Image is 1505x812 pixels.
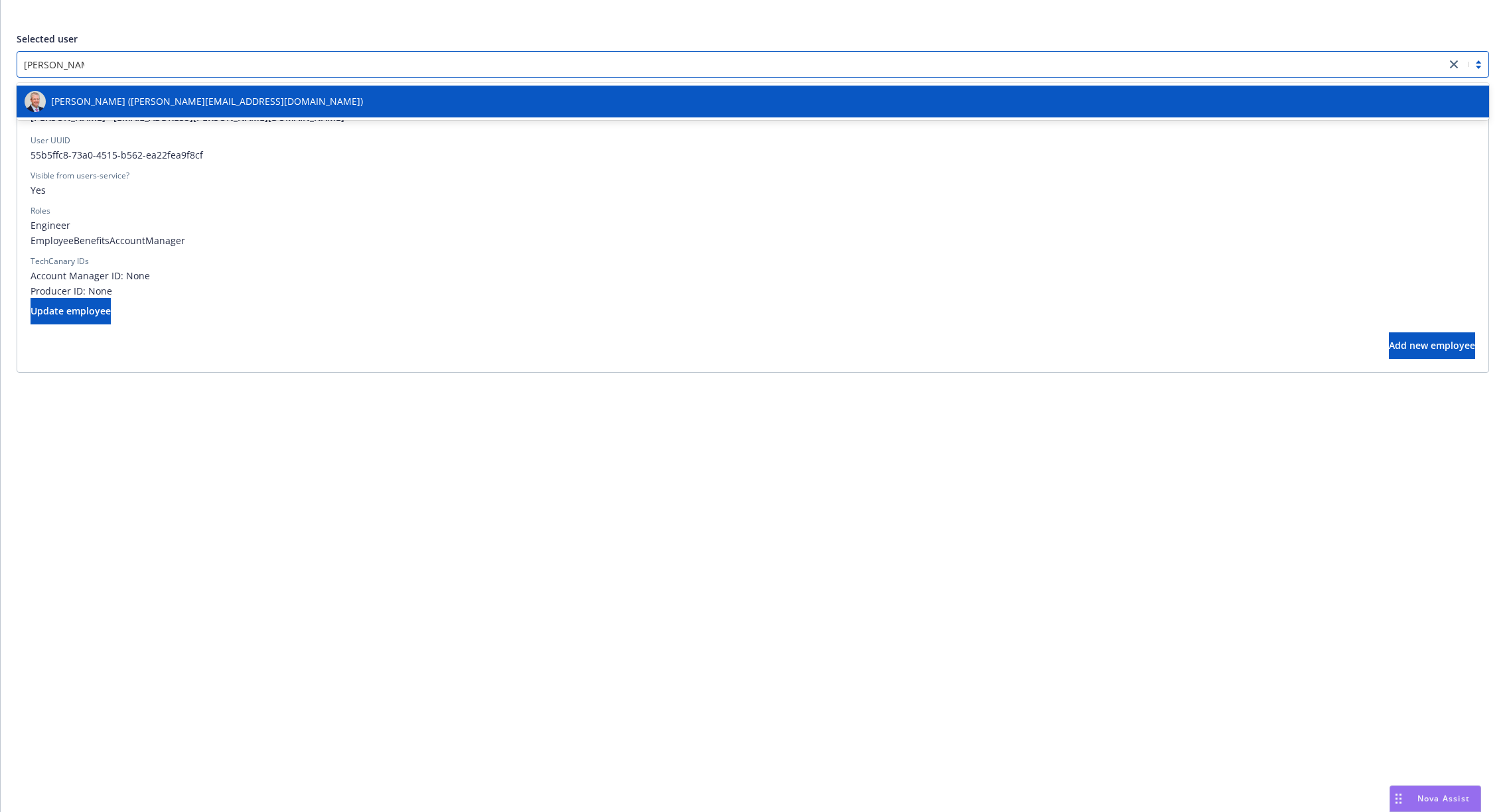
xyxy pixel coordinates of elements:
[1390,785,1481,812] button: Nova Assist
[31,255,89,267] div: TechCanary IDs
[31,269,1475,283] span: Account Manager ID: None
[1389,332,1475,359] button: Add new employee
[51,94,363,108] span: [PERSON_NAME] ([PERSON_NAME][EMAIL_ADDRESS][DOMAIN_NAME])
[31,298,111,324] button: Update employee
[31,170,129,182] div: Visible from users-service?
[1389,339,1475,352] span: Add new employee
[31,284,1475,298] span: Producer ID: None
[25,91,46,112] img: photo
[1417,793,1470,804] span: Nova Assist
[31,304,111,317] span: Update employee
[17,33,78,45] span: Selected user
[31,183,1475,197] span: Yes
[31,234,1475,247] span: EmployeeBenefitsAccountManager
[31,205,50,217] div: Roles
[1446,56,1462,72] a: close
[31,148,1475,162] span: 55b5ffc8-73a0-4515-b562-ea22fea9f8cf
[31,218,1475,232] span: Engineer
[31,135,70,147] div: User UUID
[1390,786,1407,811] div: Drag to move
